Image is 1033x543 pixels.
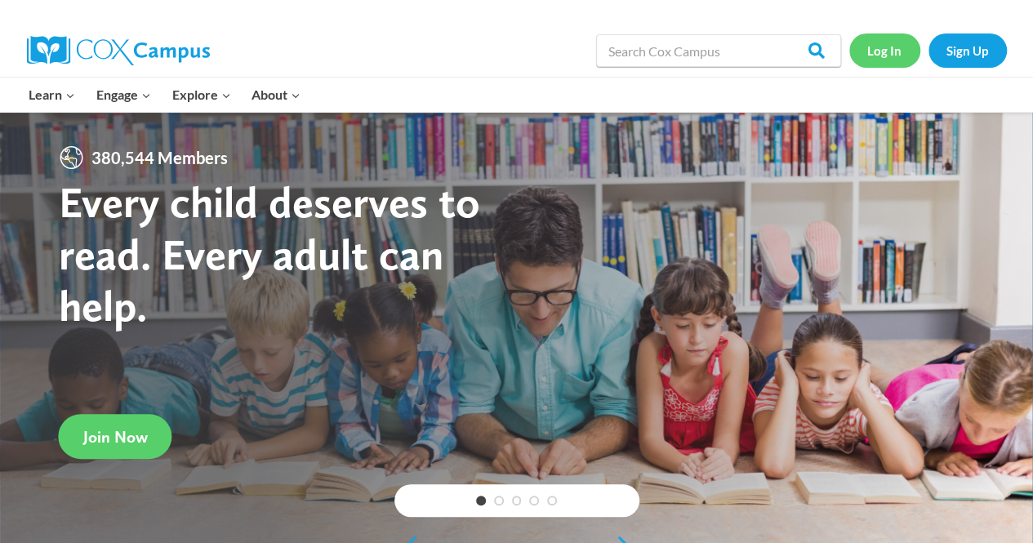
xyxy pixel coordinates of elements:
[19,78,311,112] nav: Primary Navigation
[162,78,242,112] button: Child menu of Explore
[19,78,87,112] button: Child menu of Learn
[59,176,480,332] strong: Every child deserves to read. Every adult can help.
[928,33,1007,67] a: Sign Up
[59,415,172,460] a: Join Now
[476,496,486,505] a: 1
[27,36,210,65] img: Cox Campus
[83,427,148,447] span: Join Now
[529,496,539,505] a: 4
[494,496,504,505] a: 2
[596,34,841,67] input: Search Cox Campus
[86,78,162,112] button: Child menu of Engage
[547,496,557,505] a: 5
[241,78,311,112] button: Child menu of About
[849,33,1007,67] nav: Secondary Navigation
[85,145,234,171] span: 380,544 Members
[512,496,522,505] a: 3
[849,33,920,67] a: Log In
